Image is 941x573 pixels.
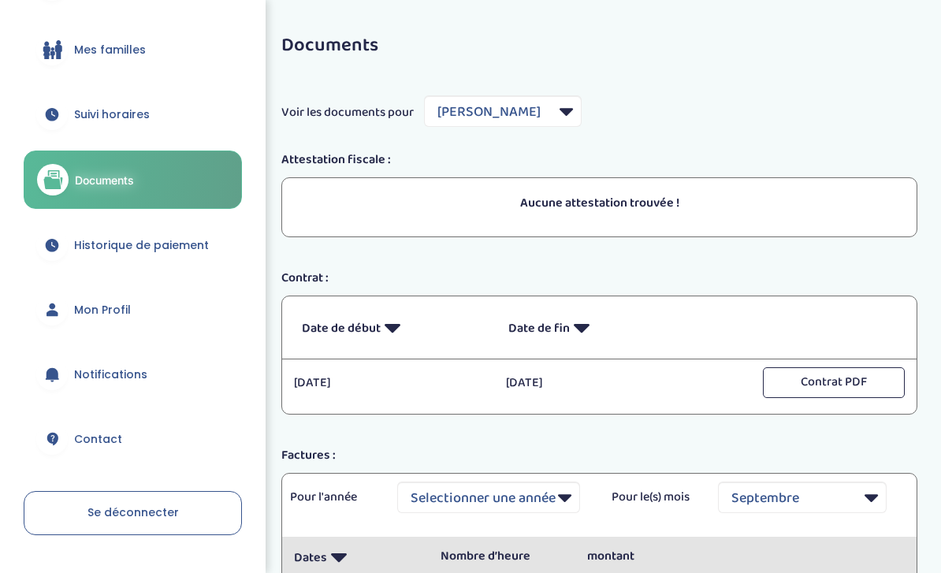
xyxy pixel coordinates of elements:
p: Nombre d’heure [441,547,563,566]
p: Pour l'année [290,488,374,507]
span: Mes familles [74,42,146,58]
a: Mon Profil [24,281,242,338]
span: Documents [75,172,134,188]
span: Historique de paiement [74,237,209,254]
span: Voir les documents pour [281,103,414,122]
div: Attestation fiscale : [270,151,929,169]
span: Mon Profil [74,302,131,318]
div: Factures : [270,446,929,465]
span: Se déconnecter [87,504,179,520]
a: Notifications [24,346,242,403]
span: Suivi horaires [74,106,150,123]
span: Contact [74,431,122,448]
a: Se déconnecter [24,491,242,535]
button: Contrat PDF [763,367,905,398]
p: Aucune attestation trouvée ! [302,194,897,213]
a: Contrat PDF [763,374,905,391]
span: Notifications [74,366,147,383]
a: Suivi horaires [24,86,242,143]
a: Documents [24,151,242,209]
a: Contact [24,411,242,467]
p: Date de début [302,308,485,347]
h3: Documents [281,35,917,56]
p: montant [587,547,710,566]
a: Mes familles [24,21,242,78]
div: Contrat : [270,269,929,288]
a: Historique de paiement [24,217,242,273]
p: [DATE] [294,374,482,393]
p: [DATE] [506,374,694,393]
p: Date de fin [508,308,691,347]
p: Pour le(s) mois [612,488,695,507]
